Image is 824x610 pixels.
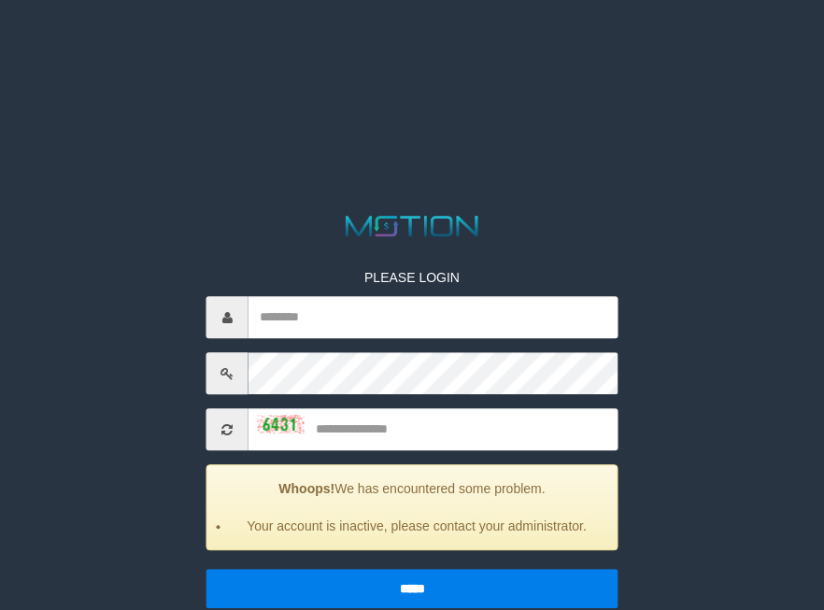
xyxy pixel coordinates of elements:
p: PLEASE LOGIN [206,269,618,288]
img: MOTION_logo.png [340,212,484,240]
li: Your account is inactive, please contact your administrator. [231,518,604,536]
div: We has encountered some problem. [206,465,618,551]
img: captcha [258,415,305,433]
strong: Whoops! [278,482,334,497]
